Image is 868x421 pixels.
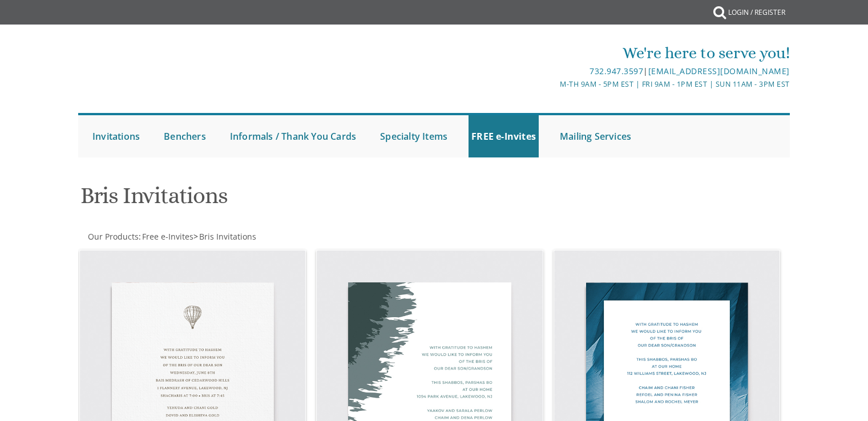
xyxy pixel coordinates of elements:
[161,115,209,157] a: Benchers
[377,115,450,157] a: Specialty Items
[590,66,643,76] a: 732.947.3597
[198,231,256,242] a: Bris Invitations
[141,231,193,242] a: Free e-Invites
[316,78,790,90] div: M-Th 9am - 5pm EST | Fri 9am - 1pm EST | Sun 11am - 3pm EST
[78,231,434,242] div: :
[142,231,193,242] span: Free e-Invites
[648,66,790,76] a: [EMAIL_ADDRESS][DOMAIN_NAME]
[193,231,256,242] span: >
[87,231,139,242] a: Our Products
[469,115,539,157] a: FREE e-Invites
[316,64,790,78] div: |
[227,115,359,157] a: Informals / Thank You Cards
[557,115,634,157] a: Mailing Services
[199,231,256,242] span: Bris Invitations
[90,115,143,157] a: Invitations
[80,183,546,217] h1: Bris Invitations
[316,42,790,64] div: We're here to serve you!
